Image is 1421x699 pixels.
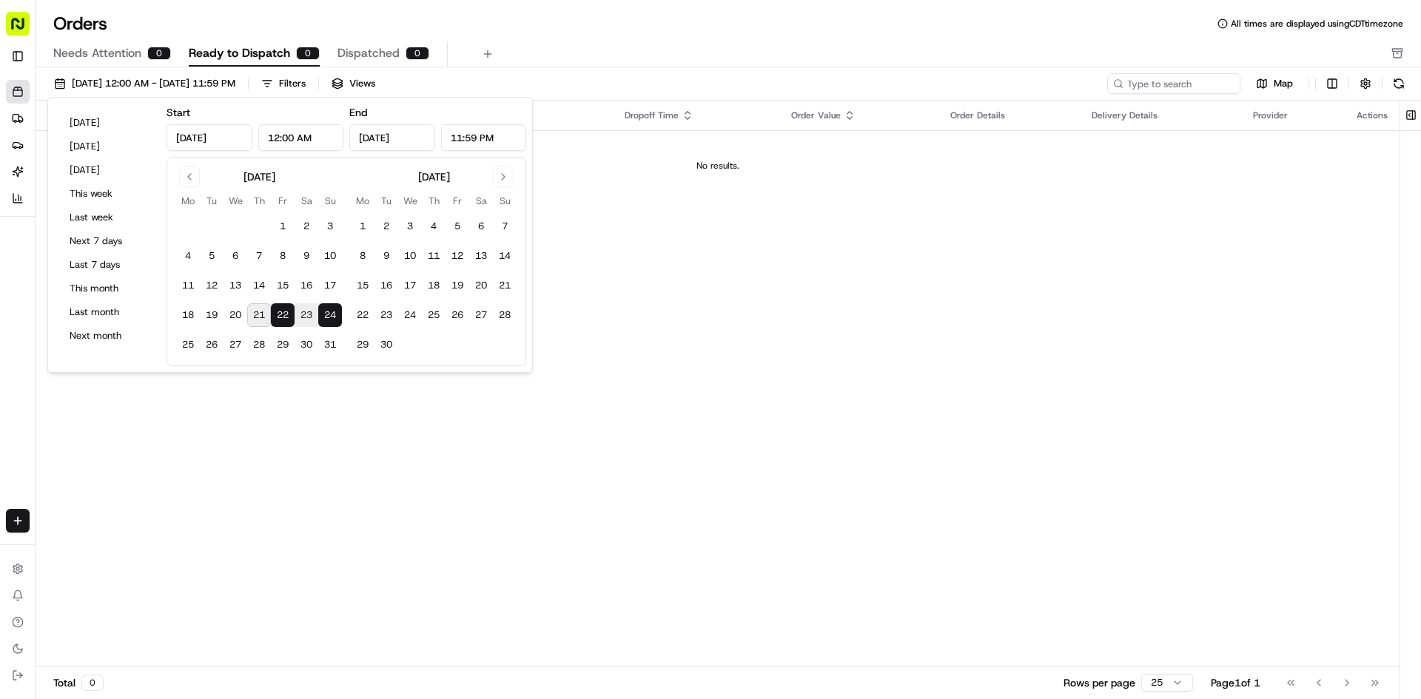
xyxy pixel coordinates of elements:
[255,73,312,94] button: Filters
[176,193,200,209] th: Monday
[63,254,152,275] button: Last 7 days
[200,244,224,268] button: 5
[422,274,446,297] button: 18
[200,303,224,327] button: 19
[295,193,318,209] th: Saturday
[493,303,517,327] button: 28
[374,215,398,238] button: 2
[243,169,275,184] div: [DATE]
[469,244,493,268] button: 13
[224,244,247,268] button: 6
[119,325,243,351] a: 💻API Documentation
[15,332,27,344] div: 📗
[63,278,152,299] button: This month
[1388,73,1409,94] button: Refresh
[374,303,398,327] button: 23
[179,166,200,187] button: Go to previous month
[9,325,119,351] a: 📗Knowledge Base
[318,193,342,209] th: Sunday
[446,274,469,297] button: 19
[258,124,344,151] input: Time
[422,303,446,327] button: 25
[295,215,318,238] button: 2
[325,73,382,94] button: Views
[296,47,320,60] div: 0
[67,156,204,168] div: We're available if you need us!
[279,77,306,90] div: Filters
[469,215,493,238] button: 6
[398,193,422,209] th: Wednesday
[63,207,152,228] button: Last week
[1107,73,1240,94] input: Type to search
[271,303,295,327] button: 22
[418,169,450,184] div: [DATE]
[30,331,113,345] span: Knowledge Base
[140,331,238,345] span: API Documentation
[351,193,374,209] th: Monday
[398,215,422,238] button: 3
[318,333,342,357] button: 31
[176,274,200,297] button: 11
[224,303,247,327] button: 20
[63,136,152,157] button: [DATE]
[374,274,398,297] button: 16
[493,215,517,238] button: 7
[63,231,152,251] button: Next 7 days
[337,44,400,62] span: Dispatched
[72,77,235,90] span: [DATE] 12:00 AM - [DATE] 11:59 PM
[374,193,398,209] th: Tuesday
[229,189,269,207] button: See all
[1231,18,1403,30] span: All times are displayed using CDT timezone
[15,59,269,83] p: Welcome 👋
[176,333,200,357] button: 25
[30,270,41,282] img: 1736555255976-a54dd68f-1ca7-489b-9aae-adbdc363a1c4
[271,215,295,238] button: 1
[167,124,252,151] input: Date
[63,112,152,133] button: [DATE]
[247,244,271,268] button: 7
[81,675,104,691] div: 0
[1246,75,1303,92] button: Map
[1357,109,1388,121] div: Actions
[46,229,101,241] span: Cava Bitters
[167,106,190,119] label: Start
[349,106,367,119] label: End
[247,274,271,297] button: 14
[374,244,398,268] button: 9
[406,47,429,60] div: 0
[446,244,469,268] button: 12
[41,160,1394,172] div: No results.
[469,303,493,327] button: 27
[950,109,1068,121] div: Order Details
[349,124,435,151] input: Date
[15,255,38,284] img: Wisdom Oko
[446,193,469,209] th: Friday
[351,303,374,327] button: 22
[176,303,200,327] button: 18
[271,244,295,268] button: 8
[224,193,247,209] th: Wednesday
[318,303,342,327] button: 24
[53,44,141,62] span: Needs Attention
[15,192,99,204] div: Past conversations
[125,332,137,344] div: 💻
[271,274,295,297] button: 15
[349,77,375,90] span: Views
[224,333,247,357] button: 27
[493,166,514,187] button: Go to next month
[446,215,469,238] button: 5
[1253,109,1333,121] div: Provider
[374,333,398,357] button: 30
[493,193,517,209] th: Sunday
[63,183,152,204] button: This week
[318,215,342,238] button: 3
[295,333,318,357] button: 30
[104,229,109,241] span: •
[200,193,224,209] th: Tuesday
[15,141,41,168] img: 1736555255976-a54dd68f-1ca7-489b-9aae-adbdc363a1c4
[295,274,318,297] button: 16
[351,274,374,297] button: 15
[147,367,179,378] span: Pylon
[318,244,342,268] button: 10
[398,303,422,327] button: 24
